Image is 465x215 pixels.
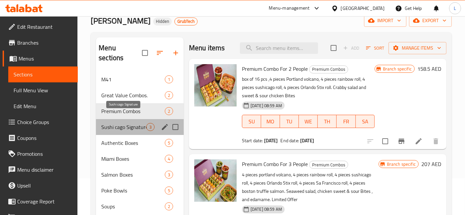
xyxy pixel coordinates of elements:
h2: Menu items [189,43,225,53]
b: [DATE] [300,136,314,145]
button: TU [280,115,299,128]
div: M411 [96,71,184,87]
span: Manage items [394,44,441,52]
span: Premium Combos [309,161,348,169]
img: Premium Combo For 2 People [194,64,237,107]
div: Premium Combos2 [96,103,184,119]
span: 2 [165,108,173,114]
p: box of 16 pcs ,4 pieces Portland volcano, 4 pieces rainbow roll, 4 pieces sushicago roll, 4 piece... [242,75,375,100]
span: Premium Combos [309,65,348,73]
span: 3 [165,172,173,178]
span: [DATE] 08:59 AM [248,103,285,109]
button: Sort [364,43,386,53]
span: Coupons [17,134,72,142]
span: 5 [165,140,173,146]
span: Full Menu View [14,86,72,94]
span: FR [339,117,353,126]
div: items [165,155,173,163]
span: 5 [165,188,173,194]
div: Poke Bowls5 [96,183,184,198]
span: Branches [17,39,72,47]
h6: 158.5 AED [417,64,441,73]
button: Manage items [389,42,446,54]
a: Menus [3,51,78,66]
span: WE [302,117,315,126]
span: Add item [341,43,362,53]
button: SU [242,115,261,128]
span: Sort items [362,43,389,53]
div: Miami Boxes4 [96,151,184,167]
button: Branch-specific-item [394,133,409,149]
button: SA [356,115,375,128]
div: Premium Combos [309,65,348,73]
span: export [414,17,446,25]
span: Sections [14,70,72,78]
span: Menu disclaimer [17,166,72,174]
span: Branch specific [380,66,414,72]
span: GrubTech [175,19,197,24]
span: [PERSON_NAME] [91,13,151,28]
h6: 207 AED [421,159,441,169]
a: Menu disclaimer [3,162,78,178]
span: L [454,5,456,12]
a: Sections [8,66,78,82]
span: SU [245,117,258,126]
a: Coverage Report [3,193,78,209]
div: Menu-management [269,4,310,12]
div: Hidden [153,18,172,25]
input: search [240,42,318,54]
a: Upsell [3,178,78,193]
span: End date: [281,136,299,145]
div: Salmon Boxes3 [96,167,184,183]
button: MO [261,115,280,128]
b: [DATE] [264,136,278,145]
span: Miami Boxes [101,155,165,163]
span: 2 [165,203,173,210]
div: items [165,202,173,210]
button: WE [299,115,318,128]
div: Authentic Boxes [101,139,165,147]
span: Salmon Boxes [101,171,165,179]
button: export [409,15,452,27]
span: 4 [165,156,173,162]
span: Branch specific [384,161,418,167]
p: 4 pieces portland volcano, 4 pieces rainbow roll, 4 pieces sushicago roll, 4 pieces Orlando Stix ... [242,171,379,204]
a: Edit Menu [8,98,78,114]
h2: Menu sections [99,43,142,63]
div: items [165,187,173,194]
span: 3 [147,124,154,130]
div: Authentic Boxes5 [96,135,184,151]
a: Coupons [3,130,78,146]
button: FR [337,115,355,128]
span: Premium Combo For 3 People [242,159,308,169]
div: Premium Combos [101,107,165,115]
button: edit [160,122,170,132]
span: Coverage Report [17,197,72,205]
span: Upsell [17,182,72,190]
div: items [146,123,155,131]
a: Edit Restaurant [3,19,78,35]
div: items [165,139,173,147]
span: Select section [327,41,341,55]
div: items [165,171,173,179]
span: Select to update [378,134,392,148]
span: M41 [101,75,165,83]
span: 1 [165,76,173,83]
span: TU [283,117,296,126]
span: [DATE] 08:59 AM [248,206,285,212]
button: TH [318,115,337,128]
span: Hidden [153,19,172,24]
div: Sushi cago Signature3edit [96,119,184,135]
img: Premium Combo For 3 People [194,159,237,202]
span: TH [320,117,334,126]
div: items [165,75,173,83]
a: Promotions [3,146,78,162]
span: Poke Bowls [101,187,165,194]
button: import [364,15,406,27]
span: Edit Menu [14,102,72,110]
a: Edit menu item [415,137,423,145]
div: Great Value Combos.2 [96,87,184,103]
button: delete [428,133,444,149]
span: Edit Restaurant [17,23,72,31]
